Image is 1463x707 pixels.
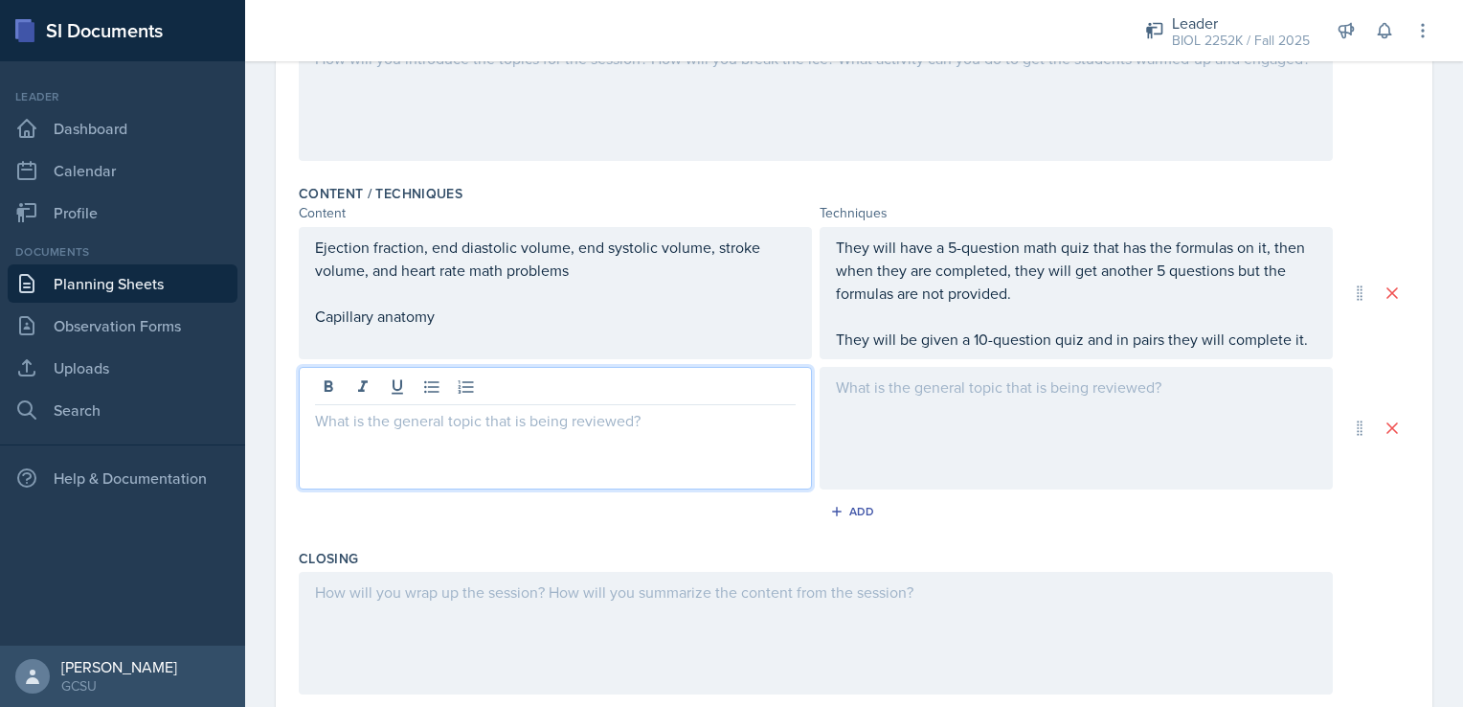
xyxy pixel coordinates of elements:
[8,307,237,345] a: Observation Forms
[61,676,177,696] div: GCSU
[8,264,237,303] a: Planning Sheets
[823,497,886,526] button: Add
[8,349,237,387] a: Uploads
[8,88,237,105] div: Leader
[8,109,237,148] a: Dashboard
[8,459,237,497] div: Help & Documentation
[834,504,875,519] div: Add
[836,328,1317,351] p: They will be given a 10-question quiz and in pairs they will complete it.
[836,236,1317,305] p: They will have a 5-question math quiz that has the formulas on it, then when they are completed, ...
[8,391,237,429] a: Search
[8,194,237,232] a: Profile
[299,549,358,568] label: Closing
[820,203,1333,223] div: Techniques
[299,203,812,223] div: Content
[8,151,237,190] a: Calendar
[61,657,177,676] div: [PERSON_NAME]
[1172,31,1310,51] div: BIOL 2252K / Fall 2025
[315,236,796,282] p: Ejection fraction, end diastolic volume, end systolic volume, stroke volume, and heart rate math ...
[299,184,462,203] label: Content / Techniques
[315,305,796,328] p: Capillary anatomy
[1172,11,1310,34] div: Leader
[8,243,237,261] div: Documents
